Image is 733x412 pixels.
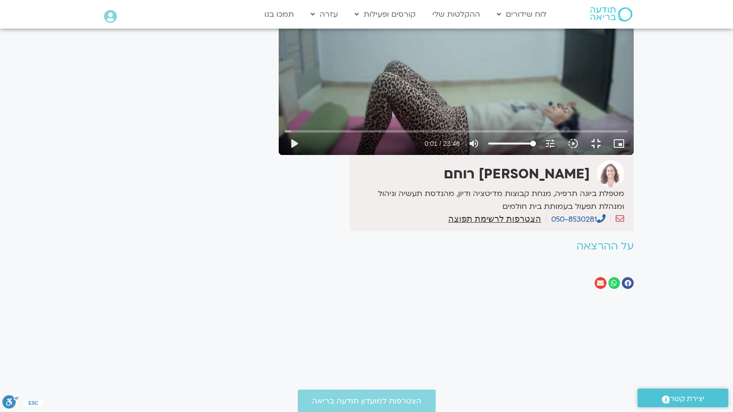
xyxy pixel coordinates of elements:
[444,165,590,183] strong: [PERSON_NAME] רוחם
[260,5,299,23] a: תמכו בנו
[350,5,420,23] a: קורסים ופעילות
[492,5,551,23] a: לוח שידורים
[638,389,728,407] a: יצירת קשר
[670,392,704,405] span: יצירת קשר
[352,187,624,213] p: מטפלת ביוגה תרפיה, מנחת קבוצות מדיטציה ודיון, מהנדסת תעשיה וניהול ומנהלת תפעול בעמותת בית חולמים
[448,215,541,223] a: הצטרפות לרשימת תפוצה
[279,240,634,252] h2: על ההרצאה
[608,277,620,289] div: שיתוף ב whatsapp
[312,397,421,405] span: הצטרפות למועדון תודעה בריאה
[306,5,343,23] a: עזרה
[428,5,485,23] a: ההקלטות שלי
[551,214,606,225] a: 050-8530281
[597,160,624,187] img: אורנה סמלסון רוחם
[590,7,632,21] img: תודעה בריאה
[595,277,607,289] div: שיתוף ב email
[622,277,634,289] div: שיתוף ב facebook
